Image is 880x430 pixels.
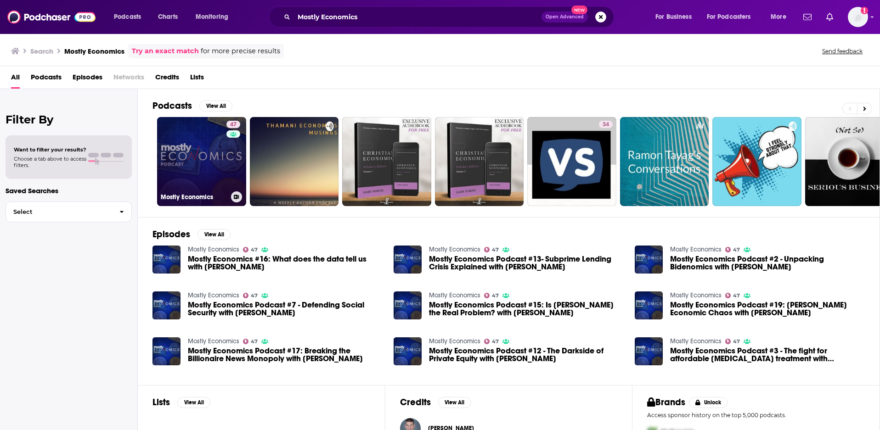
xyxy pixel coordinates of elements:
[188,347,383,363] a: Mostly Economics Podcast #17: Breaking the Billionaire News Monopoly with Katie Wilson
[771,11,786,23] span: More
[6,186,132,195] p: Saved Searches
[527,117,616,206] a: 34
[251,340,258,344] span: 47
[647,412,865,419] p: Access sponsor history on the top 5,000 podcasts.
[155,70,179,89] span: Credits
[848,7,868,27] button: Show profile menu
[6,209,112,215] span: Select
[689,397,728,408] button: Unlock
[635,246,663,274] img: Mostly Economics Podcast #2 - Unpacking Bidenomics with Jared Bernstein
[670,255,865,271] a: Mostly Economics Podcast #2 - Unpacking Bidenomics with Jared Bernstein
[230,120,237,129] span: 47
[394,246,422,274] img: Mostly Economics Podcast #13- Subprime Lending Crisis Explained with Dr. Jacob Faber
[394,337,422,365] img: Mostly Economics Podcast #12 - The Darkside of Private Equity with Eileen Appelbaum
[188,246,239,253] a: Mostly Economics
[157,117,246,206] a: 47Mostly Economics
[655,11,692,23] span: For Business
[670,301,865,317] a: Mostly Economics Podcast #19: Trump's Economic Chaos with Robert Pollin
[251,294,258,298] span: 47
[429,255,624,271] a: Mostly Economics Podcast #13- Subprime Lending Crisis Explained with Dr. Jacob Faber
[199,101,232,112] button: View All
[11,70,20,89] a: All
[152,100,232,112] a: PodcastsView All
[670,347,865,363] a: Mostly Economics Podcast #3 - The fight for affordable HIV treatment with Jamie Love
[484,293,499,298] a: 47
[30,47,53,56] h3: Search
[196,11,228,23] span: Monitoring
[152,100,192,112] h2: Podcasts
[6,113,132,126] h2: Filter By
[132,46,199,56] a: Try an exact match
[188,255,383,271] a: Mostly Economics #16: What does the data tell us with Doug Harris
[114,11,141,23] span: Podcasts
[800,9,815,25] a: Show notifications dropdown
[188,301,383,317] span: Mostly Economics Podcast #7 - Defending Social Security with [PERSON_NAME]
[400,396,471,408] a: CreditsView All
[733,294,740,298] span: 47
[277,6,623,28] div: Search podcasts, credits, & more...
[152,229,231,240] a: EpisodesView All
[861,7,868,14] svg: Add a profile image
[484,339,499,344] a: 47
[31,70,62,89] a: Podcasts
[649,10,703,24] button: open menu
[635,337,663,365] img: Mostly Economics Podcast #3 - The fight for affordable HIV treatment with Jamie Love
[635,291,663,319] img: Mostly Economics Podcast #19: Trump's Economic Chaos with Robert Pollin
[429,246,480,253] a: Mostly Economics
[546,15,584,19] span: Open Advanced
[113,70,144,89] span: Networks
[400,396,431,408] h2: Credits
[429,337,480,345] a: Mostly Economics
[197,229,231,240] button: View All
[492,340,499,344] span: 47
[152,396,170,408] h2: Lists
[251,248,258,252] span: 47
[152,337,181,365] img: Mostly Economics Podcast #17: Breaking the Billionaire News Monopoly with Katie Wilson
[670,246,722,253] a: Mostly Economics
[647,396,685,408] h2: Brands
[725,339,740,344] a: 47
[188,337,239,345] a: Mostly Economics
[152,10,183,24] a: Charts
[429,347,624,363] span: Mostly Economics Podcast #12 - The Darkside of Private Equity with [PERSON_NAME]
[394,291,422,319] img: Mostly Economics Podcast #15: Is Trump the Real Problem? with Darrick Hamilton
[243,293,258,298] a: 47
[201,46,280,56] span: for more precise results
[429,347,624,363] a: Mostly Economics Podcast #12 - The Darkside of Private Equity with Eileen Appelbaum
[492,248,499,252] span: 47
[848,7,868,27] img: User Profile
[429,255,624,271] span: Mostly Economics Podcast #13- Subprime Lending Crisis Explained with [PERSON_NAME]
[492,294,499,298] span: 47
[177,397,210,408] button: View All
[670,301,865,317] span: Mostly Economics Podcast #19: [PERSON_NAME] Economic Chaos with [PERSON_NAME]
[429,291,480,299] a: Mostly Economics
[733,248,740,252] span: 47
[725,247,740,252] a: 47
[64,47,124,56] h3: Mostly Economics
[243,247,258,252] a: 47
[73,70,102,89] a: Episodes
[707,11,751,23] span: For Podcasters
[161,193,227,201] h3: Mostly Economics
[188,347,383,363] span: Mostly Economics Podcast #17: Breaking the Billionaire News Monopoly with [PERSON_NAME]
[294,10,542,24] input: Search podcasts, credits, & more...
[701,10,764,24] button: open menu
[158,11,178,23] span: Charts
[438,397,471,408] button: View All
[152,396,210,408] a: ListsView All
[599,121,613,128] a: 34
[848,7,868,27] span: Logged in as gbrussel
[152,246,181,274] img: Mostly Economics #16: What does the data tell us with Doug Harris
[571,6,588,14] span: New
[190,70,204,89] a: Lists
[733,340,740,344] span: 47
[764,10,798,24] button: open menu
[823,9,837,25] a: Show notifications dropdown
